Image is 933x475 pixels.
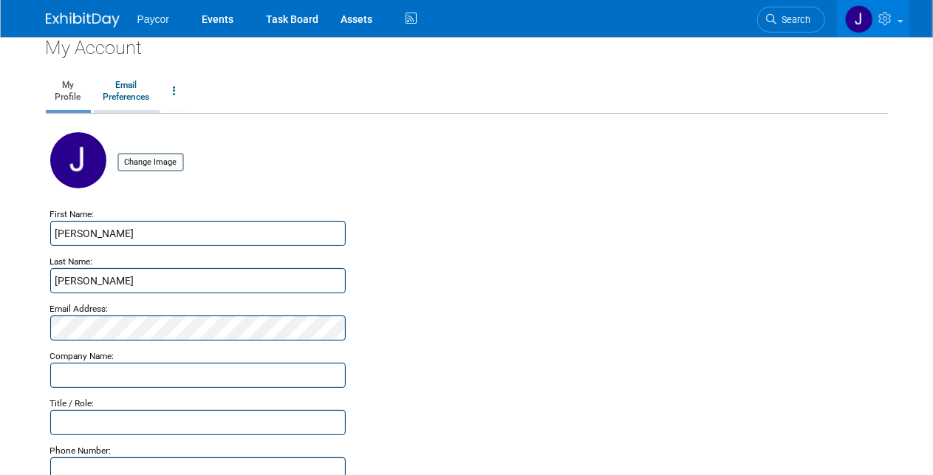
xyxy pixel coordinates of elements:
[757,7,825,33] a: Search
[50,256,93,267] small: Last Name:
[50,132,106,188] img: J.jpg
[46,13,120,27] img: ExhibitDay
[845,5,873,33] img: Jenny Campbell
[46,25,888,61] div: My Account
[137,13,170,25] span: Paycor
[50,398,95,409] small: Title / Role:
[50,304,109,314] small: Email Address:
[94,73,160,110] a: EmailPreferences
[50,209,95,219] small: First Name:
[50,351,115,361] small: Company Name:
[777,14,811,25] span: Search
[46,73,91,110] a: MyProfile
[50,445,112,456] small: Phone Number:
